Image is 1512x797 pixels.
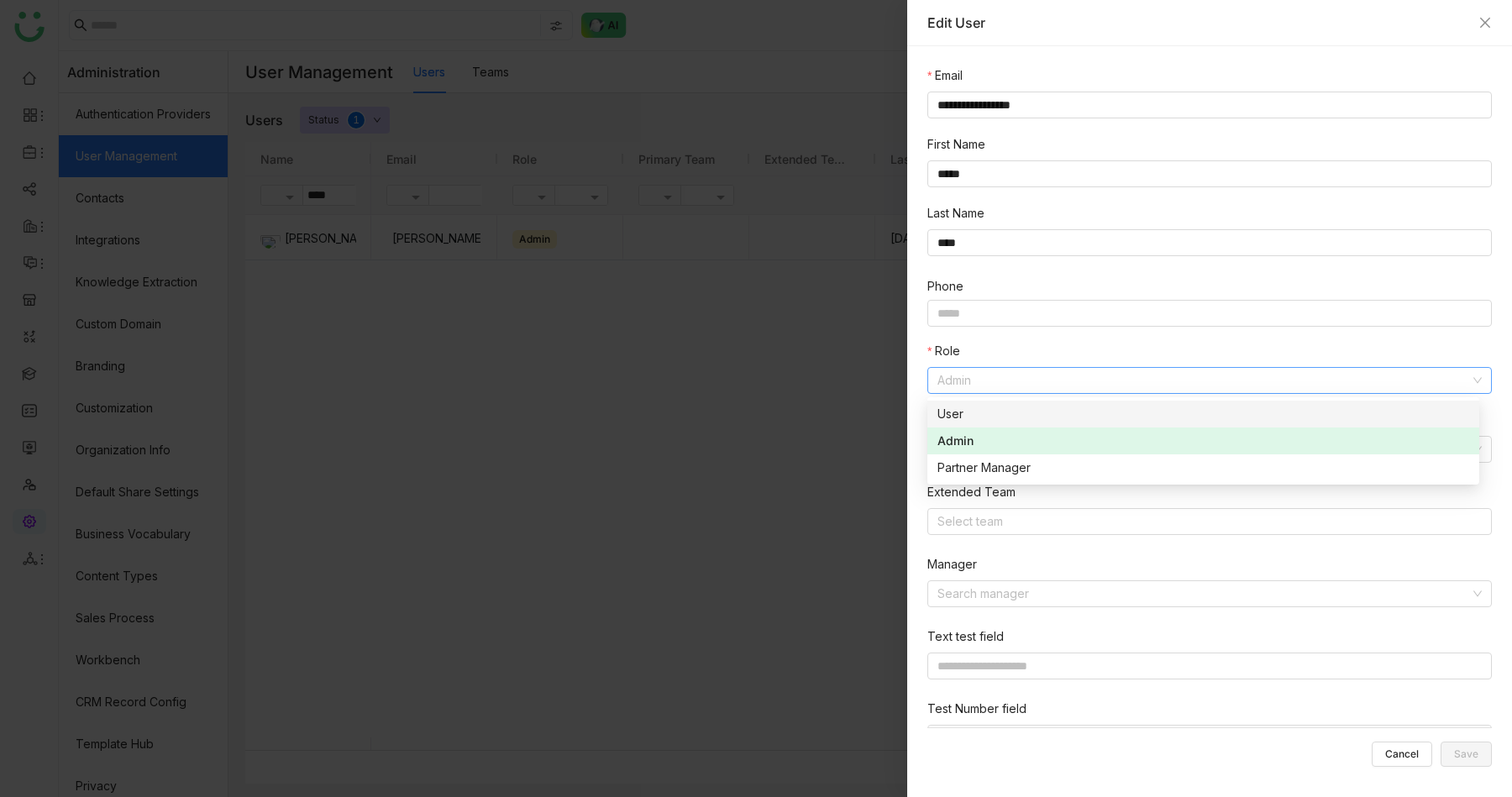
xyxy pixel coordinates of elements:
[927,135,985,154] label: First Name
[1372,742,1432,767] button: Cancel
[927,483,1016,501] label: Extended Team
[927,427,1479,454] nz-option-item: Admin
[927,627,1004,646] label: Text test field
[937,432,1469,450] div: Admin
[927,401,1479,427] nz-option-item: User
[937,405,1469,423] div: User
[927,342,960,360] label: Role
[927,454,1479,481] nz-option-item: Partner Manager
[927,700,1026,718] label: Test Number field
[1441,742,1492,767] button: Save
[927,66,963,85] label: Email
[927,277,1492,296] nz-form-item: Phone
[927,13,1470,32] div: Edit User
[927,555,977,574] label: Manager
[937,368,1482,393] nz-select-item: Admin
[1478,16,1492,29] button: Close
[937,459,1469,477] div: Partner Manager
[927,204,984,223] label: Last Name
